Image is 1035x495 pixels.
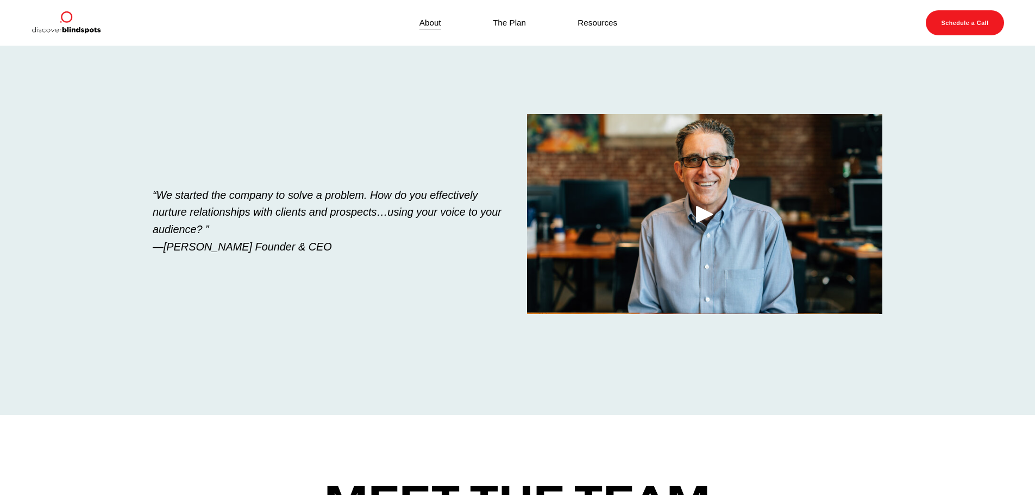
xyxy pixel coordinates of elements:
a: About [419,15,441,30]
a: The Plan [493,15,526,30]
div: Play [692,201,718,227]
em: “We started the company to solve a problem. How do you effectively nurture relationships with cli... [153,189,504,253]
a: Schedule a Call [926,10,1004,35]
a: Resources [578,15,617,30]
img: Discover Blind Spots [31,10,101,35]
